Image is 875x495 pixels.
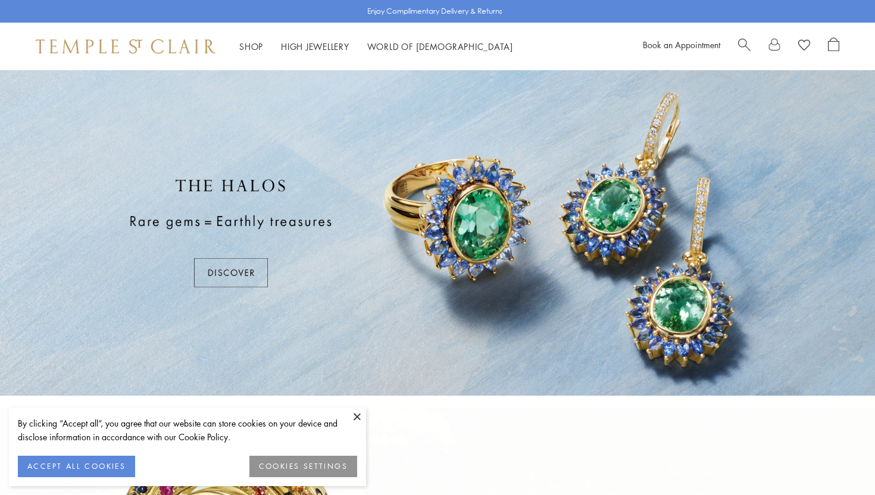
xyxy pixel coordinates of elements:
a: View Wishlist [798,37,810,55]
img: Temple St. Clair [36,39,215,54]
div: By clicking “Accept all”, you agree that our website can store cookies on your device and disclos... [18,416,357,444]
a: High JewelleryHigh Jewellery [281,40,349,52]
button: ACCEPT ALL COOKIES [18,456,135,477]
iframe: Gorgias live chat messenger [815,439,863,483]
a: Book an Appointment [643,39,720,51]
a: Search [738,37,751,55]
p: Enjoy Complimentary Delivery & Returns [367,5,502,17]
nav: Main navigation [239,39,513,54]
a: ShopShop [239,40,263,52]
a: Open Shopping Bag [828,37,839,55]
button: COOKIES SETTINGS [249,456,357,477]
a: World of [DEMOGRAPHIC_DATA]World of [DEMOGRAPHIC_DATA] [367,40,513,52]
